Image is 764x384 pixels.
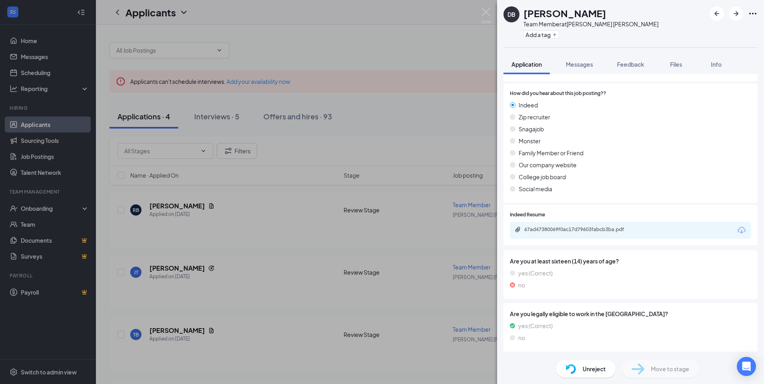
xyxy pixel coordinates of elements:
svg: Download [737,226,746,235]
svg: Ellipses [748,9,758,18]
span: yes (Correct) [518,321,553,330]
span: yes (Correct) [518,269,553,277]
div: Team Member at [PERSON_NAME] [PERSON_NAME] [523,20,659,28]
span: no [518,281,525,289]
svg: Plus [552,32,557,37]
button: ArrowRight [729,6,743,21]
div: Open Intercom Messenger [737,357,756,376]
span: Snagajob [519,125,544,133]
span: Our company website [519,160,577,169]
svg: ArrowLeftNew [712,9,722,18]
span: Indeed Resume [510,211,545,219]
span: Social media [519,184,552,193]
span: Unreject [583,364,606,373]
span: Move to stage [651,364,689,373]
span: Family Member or Friend [519,148,583,157]
a: Paperclip67ad47380069f0ac17d79603fabcb3ba.pdf [515,226,644,234]
span: Feedback [617,61,644,68]
span: Are you at least sixteen (14) years of age? [510,257,751,265]
span: no [518,333,525,342]
span: College job board [519,172,566,181]
h1: [PERSON_NAME] [523,6,606,20]
svg: ArrowRight [731,9,741,18]
span: Zip recruiter [519,113,550,121]
button: PlusAdd a tag [523,30,559,39]
svg: Paperclip [515,226,521,233]
span: Monster [519,137,541,145]
span: How did you hear about this job posting?? [510,90,606,97]
div: DB [507,10,515,18]
span: Indeed [519,101,538,109]
span: Info [711,61,722,68]
button: ArrowLeftNew [710,6,724,21]
span: Application [511,61,542,68]
span: Are you legally eligible to work in the [GEOGRAPHIC_DATA]? [510,309,751,318]
span: Messages [566,61,593,68]
span: Files [670,61,682,68]
div: 67ad47380069f0ac17d79603fabcb3ba.pdf [524,226,636,233]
